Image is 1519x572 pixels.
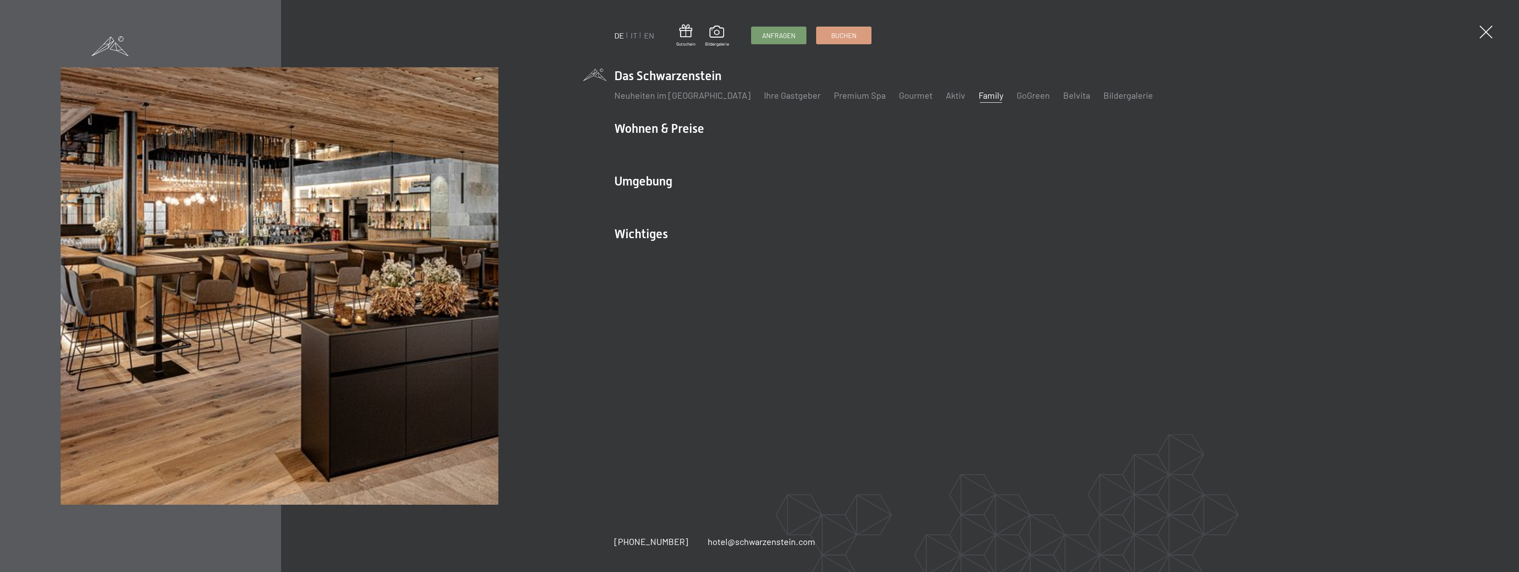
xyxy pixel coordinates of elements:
[705,41,729,47] span: Bildergalerie
[676,24,695,47] a: Gutschein
[946,90,965,100] a: Aktiv
[1103,90,1153,100] a: Bildergalerie
[614,90,751,100] a: Neuheiten im [GEOGRAPHIC_DATA]
[1063,90,1090,100] a: Belvita
[831,31,856,40] span: Buchen
[676,41,695,47] span: Gutschein
[708,535,815,548] a: hotel@schwarzenstein.com
[614,31,624,40] a: DE
[614,536,688,547] span: [PHONE_NUMBER]
[834,90,886,100] a: Premium Spa
[762,31,795,40] span: Anfragen
[979,90,1003,100] a: Family
[817,27,871,44] a: Buchen
[631,31,637,40] a: IT
[614,535,688,548] a: [PHONE_NUMBER]
[1017,90,1050,100] a: GoGreen
[764,90,821,100] a: Ihre Gastgeber
[752,27,806,44] a: Anfragen
[705,26,729,47] a: Bildergalerie
[61,67,498,505] img: Wellnesshotel Südtirol SCHWARZENSTEIN - Wellnessurlaub in den Alpen, Wandern und Wellness
[644,31,654,40] a: EN
[899,90,933,100] a: Gourmet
